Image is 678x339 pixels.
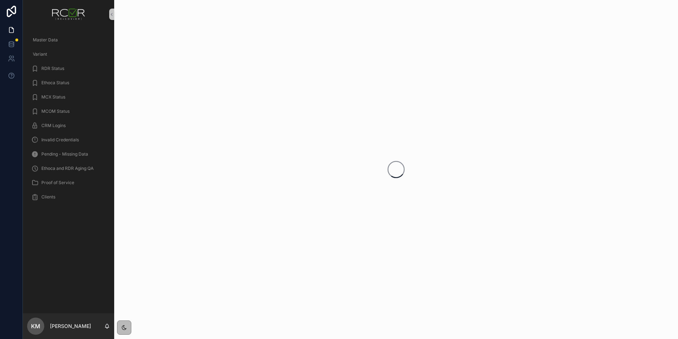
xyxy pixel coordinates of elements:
span: MCX Status [41,94,65,100]
a: Invalid Credentials [27,133,110,146]
a: MCX Status [27,91,110,103]
span: RDR Status [41,66,64,71]
span: Invalid Credentials [41,137,79,143]
a: CRM Logins [27,119,110,132]
span: KM [31,322,40,330]
a: Ethoca and RDR Aging QA [27,162,110,175]
span: Ethoca and RDR Aging QA [41,166,93,171]
span: Proof of Service [41,180,74,186]
span: Ethoca Status [41,80,69,86]
a: MCOM Status [27,105,110,118]
a: Variant [27,48,110,61]
span: Clients [41,194,55,200]
a: RDR Status [27,62,110,75]
span: Variant [33,51,47,57]
a: Ethoca Status [27,76,110,89]
span: Pending - Missing Data [41,151,88,157]
span: MCOM Status [41,108,70,114]
img: App logo [52,9,85,20]
a: Master Data [27,34,110,46]
a: Pending - Missing Data [27,148,110,161]
p: [PERSON_NAME] [50,323,91,330]
span: CRM Logins [41,123,66,128]
a: Clients [27,191,110,203]
span: Master Data [33,37,58,43]
a: Proof of Service [27,176,110,189]
div: scrollable content [23,29,114,213]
